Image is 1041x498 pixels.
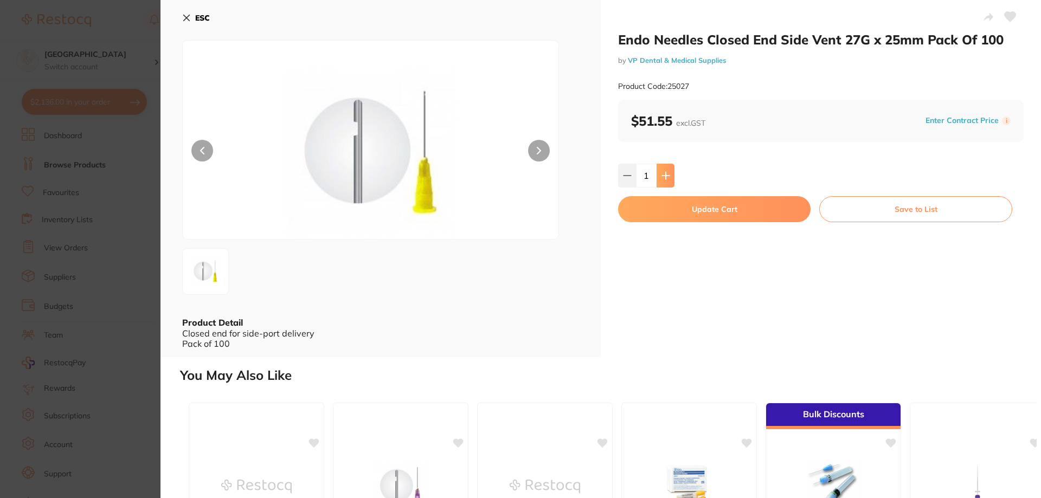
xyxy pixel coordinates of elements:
small: Product Code: 25027 [618,82,689,91]
h2: You May Also Like [180,368,1037,383]
b: $51.55 [631,113,705,129]
button: Update Cart [618,196,811,222]
span: excl. GST [676,118,705,128]
label: i [1002,117,1011,125]
button: ESC [182,9,210,27]
h2: Endo Needles Closed End Side Vent 27G x 25mm Pack Of 100 [618,31,1024,48]
b: ESC [195,13,210,23]
img: MTAw [186,252,225,291]
img: MTAw [258,68,484,239]
a: VP Dental & Medical Supplies [628,56,726,64]
button: Enter Contract Price [922,115,1002,126]
small: by [618,56,1024,64]
b: Product Detail [182,317,243,328]
div: Bulk Discounts [766,403,901,429]
button: Save to List [819,196,1012,222]
div: Closed end for side-port delivery Pack of 100 [182,328,579,348]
